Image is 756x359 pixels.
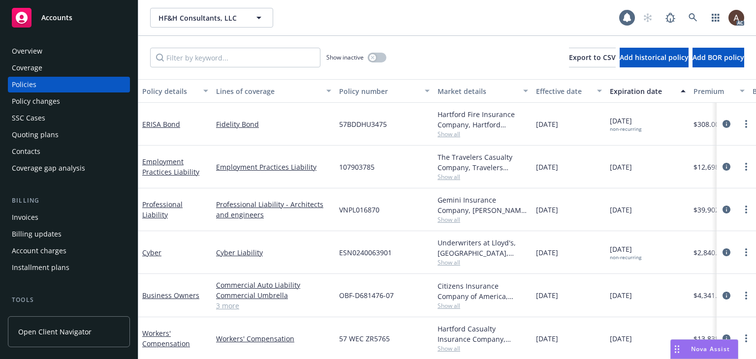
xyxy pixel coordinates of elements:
[12,127,59,143] div: Quoting plans
[670,339,738,359] button: Nova Assist
[216,119,331,129] a: Fidelity Bond
[212,79,335,103] button: Lines of coverage
[721,118,732,130] a: circleInformation
[721,290,732,301] a: circleInformation
[326,53,364,61] span: Show inactive
[691,345,730,353] span: Nova Assist
[438,301,528,310] span: Show all
[12,209,38,225] div: Invoices
[8,295,130,305] div: Tools
[693,162,729,172] span: $12,698.00
[536,119,558,129] span: [DATE]
[438,258,528,267] span: Show all
[12,160,85,176] div: Coverage gap analysis
[8,127,130,143] a: Quoting plans
[12,60,42,76] div: Coverage
[8,209,130,225] a: Invoices
[661,8,680,28] a: Report a Bug
[216,86,320,96] div: Lines of coverage
[8,4,130,31] a: Accounts
[438,281,528,301] div: Citizens Insurance Company of America, Hanover Insurance Group
[683,8,703,28] a: Search
[216,300,331,311] a: 3 more
[536,205,558,215] span: [DATE]
[438,86,517,96] div: Market details
[434,79,532,103] button: Market details
[693,119,719,129] span: $308.00
[536,247,558,258] span: [DATE]
[610,244,641,261] span: [DATE]
[438,173,528,181] span: Show all
[610,333,632,344] span: [DATE]
[610,116,641,132] span: [DATE]
[8,93,130,109] a: Policy changes
[8,144,130,159] a: Contacts
[740,118,752,130] a: more
[12,260,69,275] div: Installment plans
[438,238,528,258] div: Underwriters at Lloyd's, [GEOGRAPHIC_DATA], [PERSON_NAME] of [GEOGRAPHIC_DATA], Socius Insurance ...
[142,291,199,300] a: Business Owners
[12,110,45,126] div: SSC Cases
[339,86,419,96] div: Policy number
[12,77,36,92] div: Policies
[41,14,72,22] span: Accounts
[610,126,641,132] div: non-recurring
[536,333,558,344] span: [DATE]
[438,215,528,224] span: Show all
[8,196,130,206] div: Billing
[216,280,331,290] a: Commercial Auto Liability
[610,162,632,172] span: [DATE]
[536,162,558,172] span: [DATE]
[8,110,130,126] a: SSC Cases
[610,205,632,215] span: [DATE]
[12,243,66,259] div: Account charges
[606,79,690,103] button: Expiration date
[8,243,130,259] a: Account charges
[8,260,130,275] a: Installment plans
[438,344,528,353] span: Show all
[569,53,616,62] span: Export to CSV
[138,79,212,103] button: Policy details
[339,119,387,129] span: 57BDDHU3475
[693,290,725,300] span: $4,341.00
[740,161,752,173] a: more
[339,290,394,300] span: OBF-D681476-07
[638,8,658,28] a: Start snowing
[8,77,130,92] a: Policies
[438,324,528,344] div: Hartford Casualty Insurance Company, Hartford Insurance Group
[536,290,558,300] span: [DATE]
[339,205,379,215] span: VNPL016870
[150,8,273,28] button: HF&H Consultants, LLC
[693,333,729,344] span: $13,838.00
[8,43,130,59] a: Overview
[721,161,732,173] a: circleInformation
[721,204,732,215] a: circleInformation
[740,246,752,258] a: more
[8,226,130,242] a: Billing updates
[690,79,749,103] button: Premium
[158,13,244,23] span: HF&H Consultants, LLC
[610,254,641,261] div: non-recurring
[693,48,744,67] button: Add BOR policy
[8,160,130,176] a: Coverage gap analysis
[335,79,434,103] button: Policy number
[216,333,331,344] a: Workers' Compensation
[142,200,183,219] a: Professional Liability
[142,248,161,257] a: Cyber
[536,86,591,96] div: Effective date
[12,226,62,242] div: Billing updates
[620,53,689,62] span: Add historical policy
[438,195,528,215] div: Gemini Insurance Company, [PERSON_NAME] Corporation, Brown & Riding Insurance Services, Inc.
[610,86,675,96] div: Expiration date
[532,79,606,103] button: Effective date
[12,93,60,109] div: Policy changes
[216,162,331,172] a: Employment Practices Liability
[620,48,689,67] button: Add historical policy
[142,120,180,129] a: ERISA Bond
[150,48,320,67] input: Filter by keyword...
[12,43,42,59] div: Overview
[12,144,40,159] div: Contacts
[438,152,528,173] div: The Travelers Casualty Company, Travelers Insurance, Brown & Riding Insurance Services, Inc.
[339,162,375,172] span: 107903785
[693,205,729,215] span: $39,902.00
